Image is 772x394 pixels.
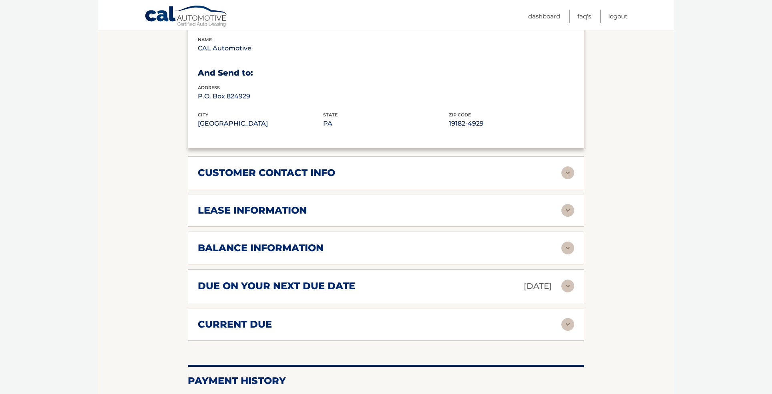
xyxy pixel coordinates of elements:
[198,68,574,78] h3: And Send to:
[145,5,229,28] a: Cal Automotive
[198,204,307,216] h2: lease information
[198,112,208,118] span: city
[449,118,574,129] p: 19182-4929
[449,112,471,118] span: zip code
[561,318,574,331] img: accordion-rest.svg
[198,318,272,330] h2: current due
[188,375,584,387] h2: Payment History
[561,280,574,292] img: accordion-rest.svg
[198,43,323,54] p: CAL Automotive
[561,166,574,179] img: accordion-rest.svg
[198,37,212,42] span: name
[198,167,335,179] h2: customer contact info
[198,280,355,292] h2: due on your next due date
[524,279,552,293] p: [DATE]
[577,10,591,23] a: FAQ's
[561,242,574,254] img: accordion-rest.svg
[608,10,627,23] a: Logout
[198,242,324,254] h2: balance information
[323,112,338,118] span: state
[198,85,220,90] span: address
[528,10,560,23] a: Dashboard
[198,118,323,129] p: [GEOGRAPHIC_DATA]
[198,91,323,102] p: P.O. Box 824929
[561,204,574,217] img: accordion-rest.svg
[323,118,448,129] p: PA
